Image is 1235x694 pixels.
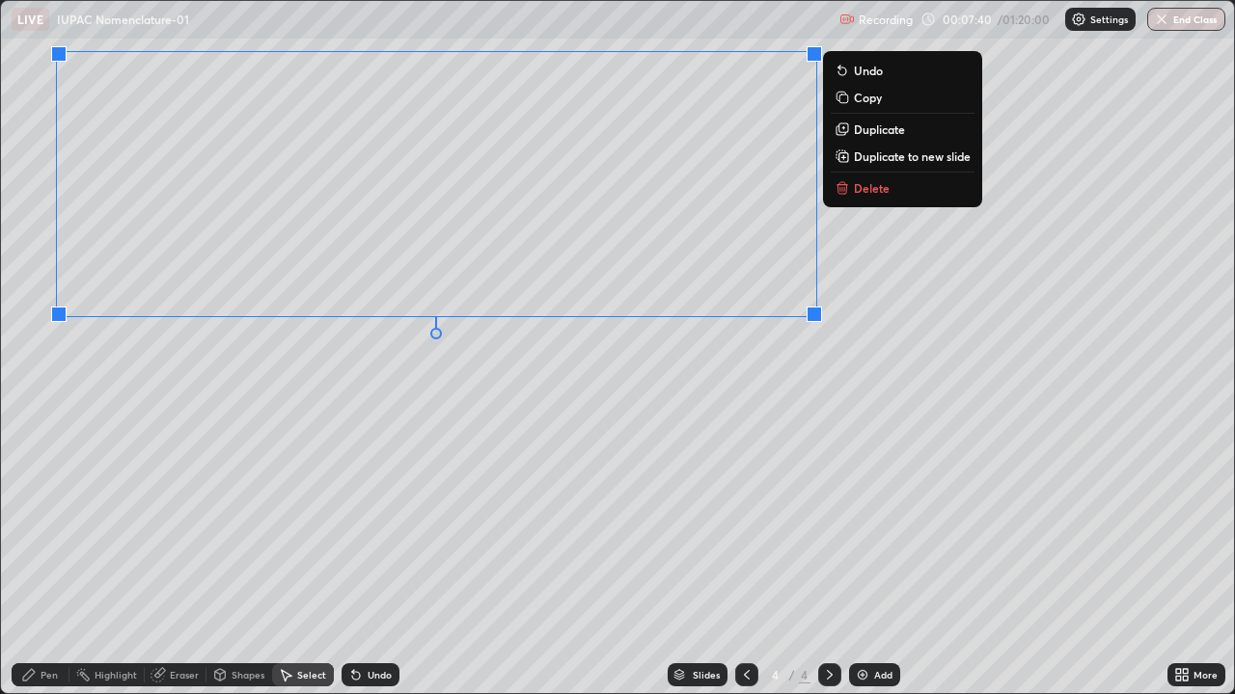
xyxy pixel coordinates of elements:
p: LIVE [17,12,43,27]
p: Duplicate to new slide [854,148,971,164]
div: Select [297,670,326,680]
p: Delete [854,180,890,196]
div: 4 [766,669,785,681]
img: recording.375f2c34.svg [839,12,855,27]
div: Eraser [170,670,199,680]
img: end-class-cross [1154,12,1169,27]
img: add-slide-button [855,667,870,682]
div: 4 [799,666,810,683]
div: / [789,669,795,681]
p: Recording [859,13,913,27]
button: Copy [831,86,974,109]
p: Copy [854,90,882,105]
p: Settings [1090,14,1128,24]
button: Delete [831,176,974,200]
p: Duplicate [854,121,905,137]
div: Undo [368,670,392,680]
div: Pen [41,670,58,680]
img: class-settings-icons [1071,12,1086,27]
div: Slides [693,670,720,680]
div: Highlight [95,670,137,680]
div: Shapes [232,670,264,680]
div: Add [874,670,892,680]
button: Duplicate [831,118,974,141]
p: Undo [854,63,883,78]
div: More [1194,670,1218,680]
button: Duplicate to new slide [831,145,974,168]
button: End Class [1147,8,1225,31]
button: Undo [831,59,974,82]
p: IUPAC Nomenclature-01 [57,12,189,27]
